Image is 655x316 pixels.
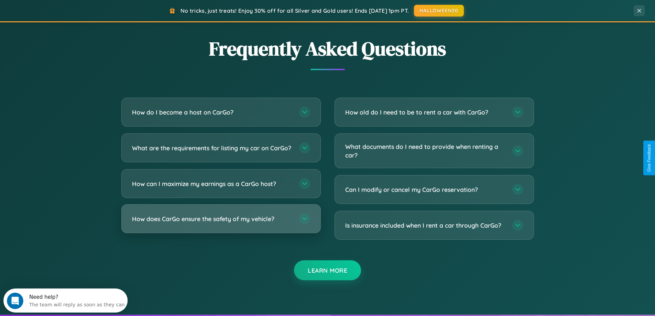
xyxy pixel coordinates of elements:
[647,144,652,172] div: Give Feedback
[132,144,292,152] h3: What are the requirements for listing my car on CarGo?
[345,221,505,230] h3: Is insurance included when I rent a car through CarGo?
[345,185,505,194] h3: Can I modify or cancel my CarGo reservation?
[121,35,534,62] h2: Frequently Asked Questions
[7,293,23,309] iframe: Intercom live chat
[132,215,292,223] h3: How does CarGo ensure the safety of my vehicle?
[345,108,505,117] h3: How old do I need to be to rent a car with CarGo?
[345,142,505,159] h3: What documents do I need to provide when renting a car?
[26,11,121,19] div: The team will reply as soon as they can
[26,6,121,11] div: Need help?
[3,288,128,313] iframe: Intercom live chat discovery launcher
[181,7,409,14] span: No tricks, just treats! Enjoy 30% off for all Silver and Gold users! Ends [DATE] 1pm PT.
[414,5,464,17] button: HALLOWEEN30
[132,108,292,117] h3: How do I become a host on CarGo?
[132,179,292,188] h3: How can I maximize my earnings as a CarGo host?
[3,3,128,22] div: Open Intercom Messenger
[294,260,361,280] button: Learn More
